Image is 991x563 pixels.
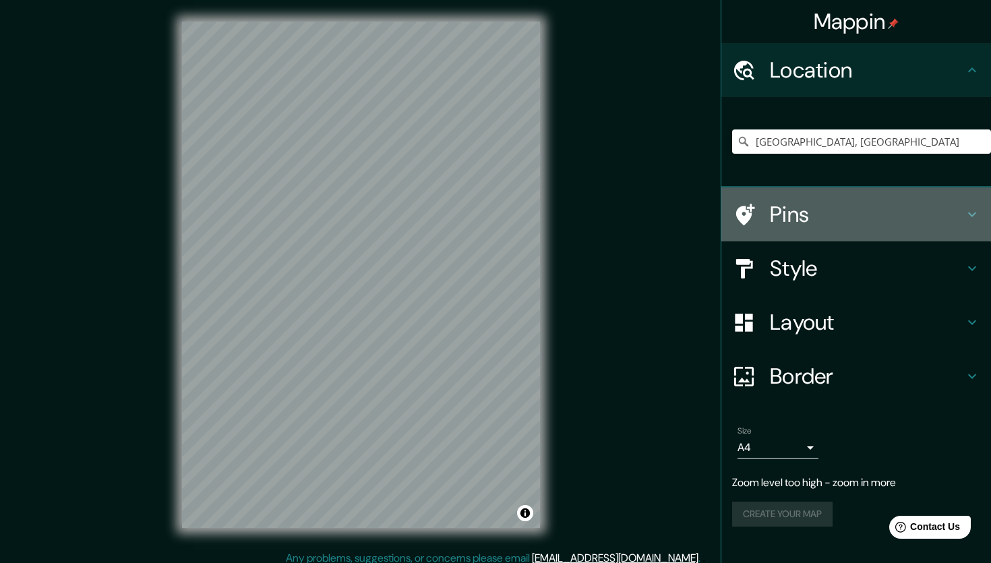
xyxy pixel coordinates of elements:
h4: Layout [770,309,964,336]
label: Size [738,425,752,437]
h4: Mappin [814,8,899,35]
div: Border [721,349,991,403]
img: pin-icon.png [888,18,899,29]
h4: Style [770,255,964,282]
h4: Border [770,363,964,390]
h4: Location [770,57,964,84]
input: Pick your city or area [732,129,991,154]
iframe: Help widget launcher [871,510,976,548]
div: Style [721,241,991,295]
canvas: Map [182,22,540,528]
h4: Pins [770,201,964,228]
p: Zoom level too high - zoom in more [732,475,980,491]
button: Toggle attribution [517,505,533,521]
div: Location [721,43,991,97]
div: A4 [738,437,818,458]
div: Layout [721,295,991,349]
div: Pins [721,187,991,241]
